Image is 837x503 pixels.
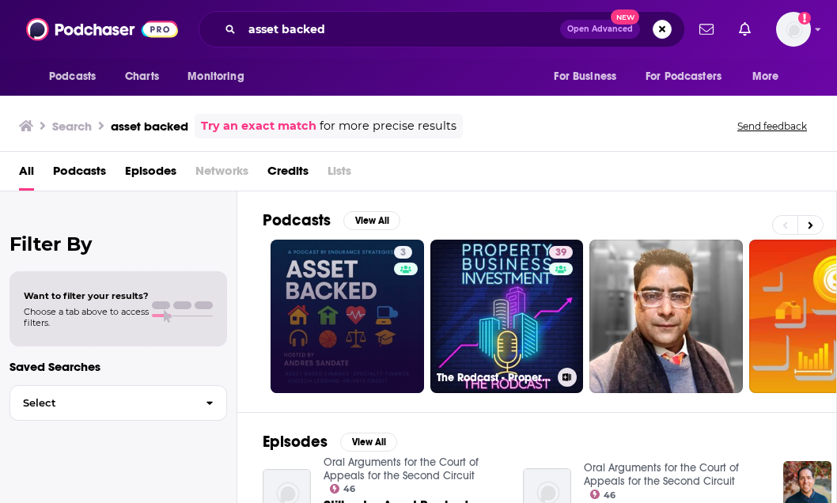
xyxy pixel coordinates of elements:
[24,306,149,328] span: Choose a tab above to access filters.
[560,20,640,39] button: Open AdvancedNew
[195,158,248,191] span: Networks
[611,9,639,25] span: New
[125,66,159,88] span: Charts
[555,245,566,261] span: 39
[400,245,406,261] span: 3
[584,461,739,488] a: Oral Arguments for the Court of Appeals for the Second Circuit
[776,12,811,47] img: User Profile
[343,211,400,230] button: View All
[340,433,397,452] button: View All
[10,398,193,408] span: Select
[242,17,560,42] input: Search podcasts, credits, & more...
[430,240,584,393] a: 39The Rodcast - Property, Business, Investment
[324,456,479,482] a: Oral Arguments for the Court of Appeals for the Second Circuit
[394,246,412,259] a: 3
[9,385,227,421] button: Select
[604,492,615,499] span: 46
[263,210,331,230] h2: Podcasts
[733,119,812,133] button: Send feedback
[567,25,633,33] span: Open Advanced
[437,371,551,384] h3: The Rodcast - Property, Business, Investment
[19,158,34,191] a: All
[752,66,779,88] span: More
[635,62,744,92] button: open menu
[52,119,92,134] h3: Search
[549,246,573,259] a: 39
[798,12,811,25] svg: Add a profile image
[187,66,244,88] span: Monitoring
[9,359,227,374] p: Saved Searches
[125,158,176,191] a: Episodes
[590,490,616,499] a: 46
[543,62,636,92] button: open menu
[776,12,811,47] span: Logged in as nshort92
[111,119,188,134] h3: asset backed
[267,158,309,191] a: Credits
[9,233,227,255] h2: Filter By
[263,210,400,230] a: PodcastsView All
[115,62,169,92] a: Charts
[53,158,106,191] a: Podcasts
[38,62,116,92] button: open menu
[733,16,757,43] a: Show notifications dropdown
[343,486,355,493] span: 46
[328,158,351,191] span: Lists
[330,484,356,494] a: 46
[49,66,96,88] span: Podcasts
[201,117,316,135] a: Try an exact match
[693,16,720,43] a: Show notifications dropdown
[176,62,264,92] button: open menu
[646,66,721,88] span: For Podcasters
[263,432,328,452] h2: Episodes
[24,290,149,301] span: Want to filter your results?
[554,66,616,88] span: For Business
[199,11,685,47] div: Search podcasts, credits, & more...
[776,12,811,47] button: Show profile menu
[741,62,799,92] button: open menu
[26,14,178,44] img: Podchaser - Follow, Share and Rate Podcasts
[271,240,424,393] a: 3
[263,432,397,452] a: EpisodesView All
[320,117,456,135] span: for more precise results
